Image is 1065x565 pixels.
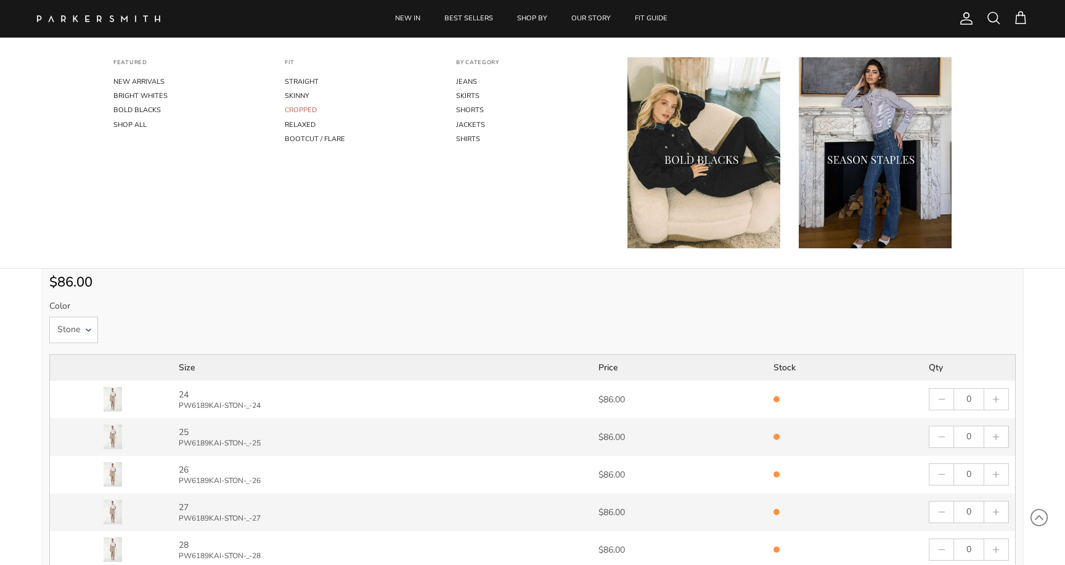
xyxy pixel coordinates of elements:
a: CROPPED [285,103,438,117]
a: SKIRTS [456,89,609,103]
a: SHIRTS [456,132,609,146]
a: BY CATEGORY [456,59,499,75]
a: SHOP ALL [113,118,266,132]
a: NEW ARRIVALS [113,75,266,89]
a: JEANS [456,75,609,89]
a: Account [954,11,974,26]
a: JACKETS [456,118,609,132]
a: SKINNY [285,89,438,103]
a: FIT [285,59,295,75]
a: RELAXED [285,118,438,132]
a: STRAIGHT [285,75,438,89]
a: FEATURED [113,59,147,75]
a: SHORTS [456,103,609,117]
a: BOOTCUT / FLARE [285,132,438,146]
svg: Scroll to Top [1030,508,1048,527]
img: Parker Smith [37,15,160,22]
a: BOLD BLACKS [113,103,266,117]
a: BRIGHT WHITES [113,89,266,103]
